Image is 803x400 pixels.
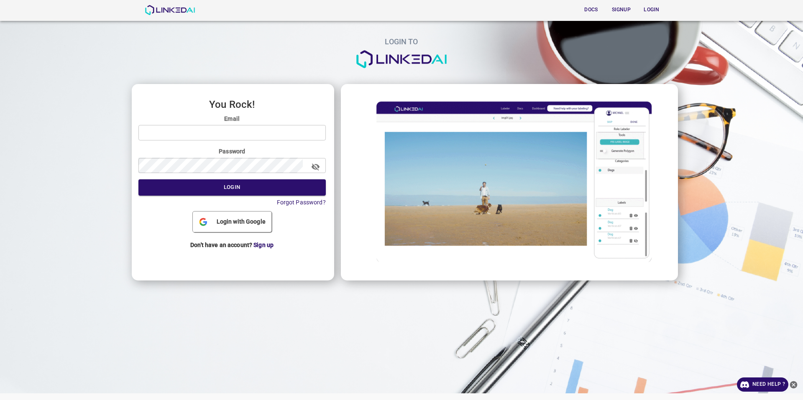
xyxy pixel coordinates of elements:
[138,147,326,155] label: Password
[608,3,635,17] button: Signup
[788,377,799,392] button: close-help
[637,1,667,18] a: Login
[348,91,670,272] img: login_image.gif
[138,99,326,110] h3: You Rock!
[138,115,326,123] label: Email
[355,50,448,69] img: logo.png
[277,199,326,206] a: Forgot Password?
[138,234,326,256] p: Don't have an account?
[576,1,606,18] a: Docs
[606,1,637,18] a: Signup
[213,217,269,226] span: Login with Google
[138,179,326,196] button: Login
[145,5,195,15] img: LinkedAI
[578,3,605,17] button: Docs
[638,3,665,17] button: Login
[253,242,274,248] a: Sign up
[737,377,788,392] a: Need Help ?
